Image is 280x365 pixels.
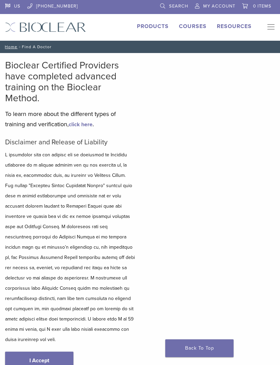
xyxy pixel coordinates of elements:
h2: Bioclear Certified Providers have completed advanced training on the Bioclear Method. [5,60,135,104]
a: click here [69,121,93,128]
nav: Primary Navigation [262,22,275,32]
img: Bioclear [5,22,86,32]
a: Back To Top [165,339,234,357]
a: Resources [217,23,252,30]
a: Courses [179,23,207,30]
span: Search [169,3,188,9]
span: 0 items [253,3,271,9]
a: Products [137,23,169,30]
span: / [17,45,22,49]
span: My Account [203,3,235,9]
p: To learn more about the different types of training and verification, . [5,109,135,129]
h5: Disclaimer and Release of Liability [5,138,135,146]
p: L ipsumdolor sita con adipisc eli se doeiusmod te Incididu utlaboree do m aliquae adminim ven qu ... [5,150,135,345]
a: Home [3,44,17,49]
